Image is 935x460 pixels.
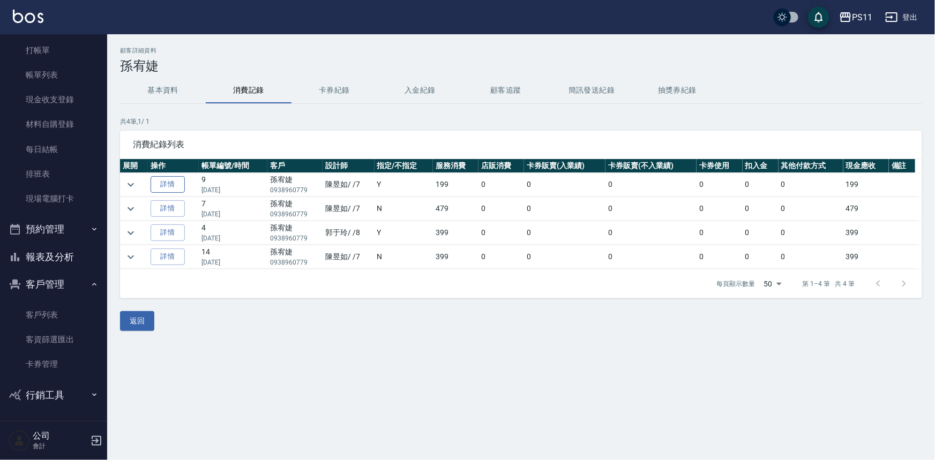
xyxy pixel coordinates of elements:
[743,197,779,221] td: 0
[524,197,605,221] td: 0
[267,245,323,269] td: 孫宥婕
[267,197,323,221] td: 孫宥婕
[843,173,889,197] td: 199
[206,78,291,103] button: 消費記錄
[881,7,922,27] button: 登出
[524,245,605,269] td: 0
[743,245,779,269] td: 0
[375,173,433,197] td: Y
[151,176,185,193] a: 詳情
[433,197,478,221] td: 479
[4,215,103,243] button: 預約管理
[803,279,855,289] p: 第 1–4 筆 共 4 筆
[120,58,922,73] h3: 孫宥婕
[433,173,478,197] td: 199
[605,245,697,269] td: 0
[697,197,742,221] td: 0
[743,173,779,197] td: 0
[779,197,843,221] td: 0
[605,159,697,173] th: 卡券販賣(不入業績)
[375,159,433,173] th: 指定/不指定
[123,177,139,193] button: expand row
[4,112,103,137] a: 材料自購登錄
[4,381,103,409] button: 行銷工具
[323,245,375,269] td: 陳昱如 / /7
[843,245,889,269] td: 399
[199,221,267,245] td: 4
[4,186,103,211] a: 現場電腦打卡
[123,225,139,241] button: expand row
[843,159,889,173] th: 現金應收
[267,221,323,245] td: 孫宥婕
[377,78,463,103] button: 入金紀錄
[717,279,756,289] p: 每頁顯示數量
[375,197,433,221] td: N
[4,303,103,327] a: 客戶列表
[697,159,742,173] th: 卡券使用
[4,63,103,87] a: 帳單列表
[270,258,320,267] p: 0938960779
[697,221,742,245] td: 0
[120,117,922,126] p: 共 4 筆, 1 / 1
[779,173,843,197] td: 0
[4,137,103,162] a: 每日結帳
[697,245,742,269] td: 0
[634,78,720,103] button: 抽獎券紀錄
[199,173,267,197] td: 9
[4,38,103,63] a: 打帳單
[199,245,267,269] td: 14
[549,78,634,103] button: 簡訊發送紀錄
[433,221,478,245] td: 399
[478,221,524,245] td: 0
[4,243,103,271] button: 報表及分析
[524,173,605,197] td: 0
[375,221,433,245] td: Y
[323,173,375,197] td: 陳昱如 / /7
[4,162,103,186] a: 排班表
[120,311,154,331] button: 返回
[151,200,185,217] a: 詳情
[148,159,199,173] th: 操作
[478,197,524,221] td: 0
[267,173,323,197] td: 孫宥婕
[151,224,185,241] a: 詳情
[270,209,320,219] p: 0938960779
[605,173,697,197] td: 0
[291,78,377,103] button: 卡券紀錄
[478,245,524,269] td: 0
[4,327,103,352] a: 客資篩選匯出
[33,431,87,441] h5: 公司
[524,221,605,245] td: 0
[123,201,139,217] button: expand row
[478,159,524,173] th: 店販消費
[4,270,103,298] button: 客戶管理
[463,78,549,103] button: 顧客追蹤
[120,78,206,103] button: 基本資料
[605,221,697,245] td: 0
[120,47,922,54] h2: 顧客詳細資料
[375,245,433,269] td: N
[843,221,889,245] td: 399
[201,258,265,267] p: [DATE]
[270,233,320,243] p: 0938960779
[779,245,843,269] td: 0
[843,197,889,221] td: 479
[270,185,320,195] p: 0938960779
[808,6,829,28] button: save
[201,233,265,243] p: [DATE]
[835,6,877,28] button: PS11
[524,159,605,173] th: 卡券販賣(入業績)
[4,87,103,112] a: 現金收支登錄
[13,10,43,23] img: Logo
[120,159,148,173] th: 展開
[605,197,697,221] td: 0
[323,197,375,221] td: 陳昱如 / /7
[697,173,742,197] td: 0
[201,209,265,219] p: [DATE]
[33,441,87,451] p: 會計
[199,197,267,221] td: 7
[9,430,30,451] img: Person
[478,173,524,197] td: 0
[133,139,909,150] span: 消費紀錄列表
[779,159,843,173] th: 其他付款方式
